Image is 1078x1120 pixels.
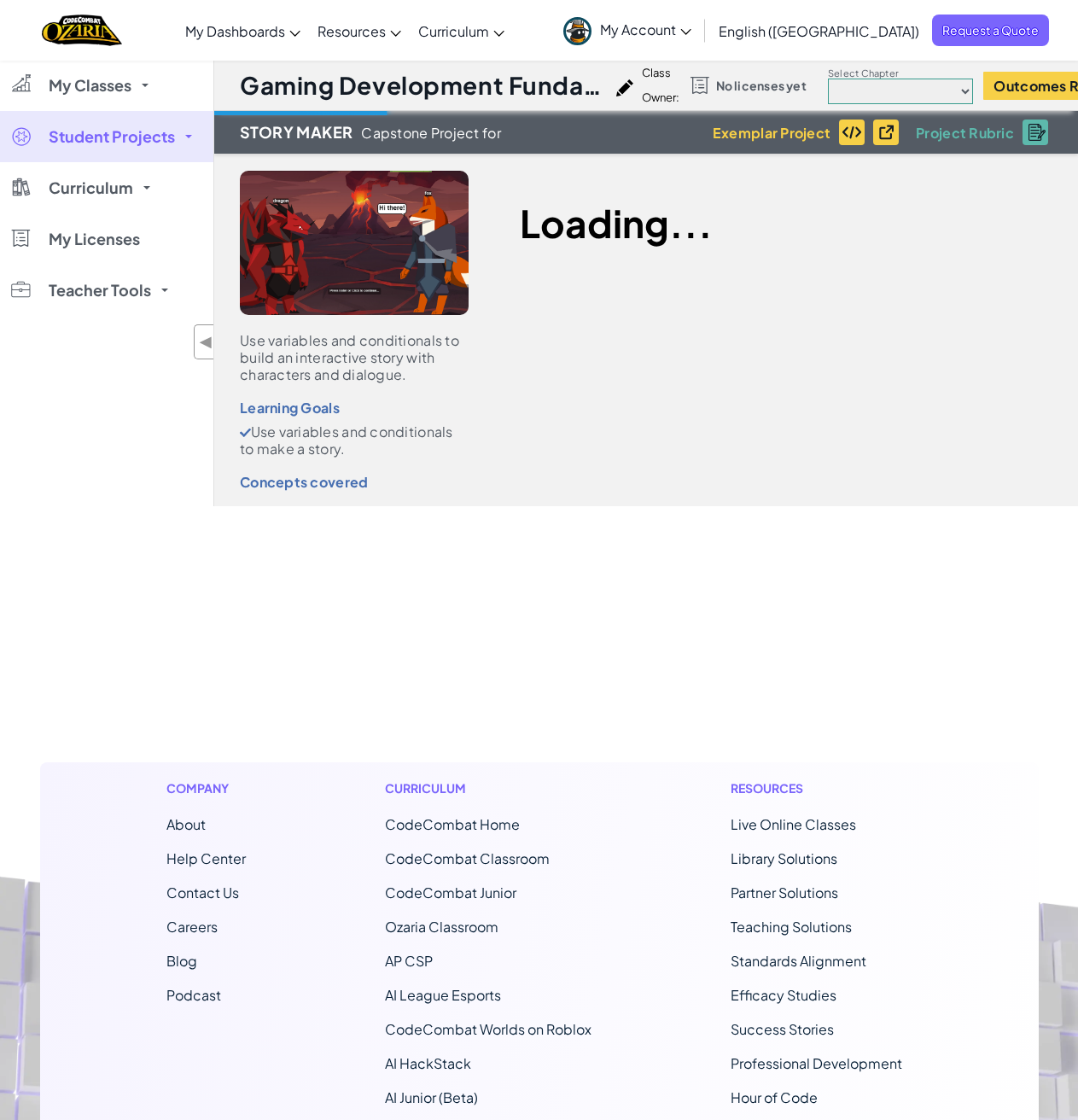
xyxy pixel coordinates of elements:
[385,779,591,797] h1: Curriculum
[166,918,218,936] a: Careers
[240,332,469,383] div: Use variables and conditionals to build an interactive story with characters and dialogue.
[719,22,919,40] span: English ([GEOGRAPHIC_DATA])
[185,22,285,40] span: My Dashboards
[385,1088,478,1106] a: AI Junior (Beta)
[385,986,501,1004] a: AI League Esports
[616,79,633,96] img: iconPencil.svg
[240,400,469,415] div: Learning Goals
[42,13,121,48] a: Ozaria by CodeCombat logo
[877,122,903,140] img: IconViewProject_Black.svg
[385,918,498,936] a: Ozaria Classroom
[642,61,679,110] div: Class Owner:
[166,986,221,1004] a: Podcast
[385,884,516,901] a: CodeCombat Junior
[385,1020,591,1038] a: CodeCombat Worlds on Roblox
[309,8,410,54] a: Resources
[166,779,246,797] h1: Company
[166,952,197,970] a: Blog
[42,13,121,48] img: Home
[166,815,206,833] a: About
[385,1054,471,1072] a: AI HackStack
[240,120,353,145] span: Story Maker
[240,429,251,437] img: CheckMark.svg
[716,79,807,92] span: No licenses yet
[49,231,140,247] span: My Licenses
[199,330,213,354] span: ◀
[731,918,852,936] a: Teaching Solutions
[318,22,386,40] span: Resources
[410,8,513,54] a: Curriculum
[713,125,830,140] span: Exemplar Project
[731,1020,834,1038] a: Success Stories
[731,884,838,901] a: Partner Solutions
[520,196,1052,249] h1: Loading...
[563,17,591,45] img: avatar
[177,8,309,54] a: My Dashboards
[1028,124,1046,141] img: IconRubric.svg
[240,475,469,489] div: Concepts covered
[385,952,433,970] a: AP CSP
[731,1054,902,1072] a: Professional Development
[166,884,239,901] span: Contact Us
[385,815,520,833] span: CodeCombat Home
[731,815,856,833] a: Live Online Classes
[731,849,837,867] a: Library Solutions
[710,8,928,54] a: English ([GEOGRAPHIC_DATA])
[49,129,175,144] span: Student Projects
[731,779,912,797] h1: Resources
[240,423,469,458] li: Use variables and conditionals to make a story.
[385,849,550,867] a: CodeCombat Classroom
[166,849,246,867] a: Help Center
[731,1088,818,1106] a: Hour of Code
[49,180,133,195] span: Curriculum
[828,67,973,80] label: Select Chapter
[932,15,1049,46] a: Request a Quote
[916,125,1014,140] span: Project Rubric
[731,986,836,1004] a: Efficacy Studies
[418,22,489,40] span: Curriculum
[49,78,131,93] span: My Classes
[361,125,500,140] span: Capstone Project for
[240,69,608,102] h1: Gaming Development Fundamentals Semester 1 25
[600,20,691,38] span: My Account
[49,283,151,298] span: Teacher Tools
[842,125,862,139] img: IconExemplarCode.svg
[555,3,700,57] a: My Account
[731,952,866,970] a: Standards Alignment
